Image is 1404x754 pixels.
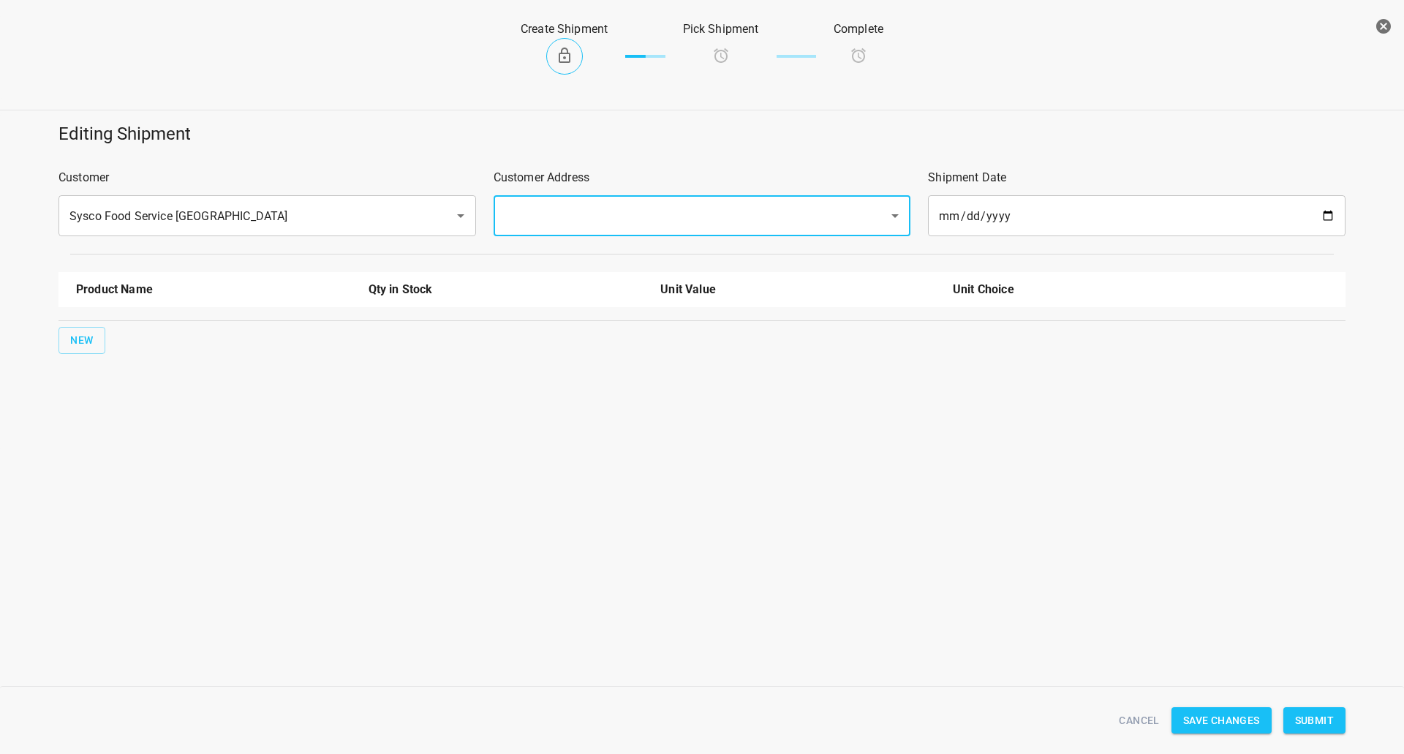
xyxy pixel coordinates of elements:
[450,206,471,226] button: Open
[1171,707,1272,734] button: Save Changes
[953,281,1228,298] p: Unit Choice
[1113,707,1165,734] button: Cancel
[494,169,911,186] p: Customer Address
[885,206,905,226] button: Open
[58,327,105,354] button: New
[1295,712,1334,730] span: Submit
[683,20,759,38] p: Pick Shipment
[1119,712,1159,730] span: Cancel
[369,281,643,298] p: Qty in Stock
[834,20,883,38] p: Complete
[928,169,1345,186] p: Shipment Date
[58,122,1345,146] h5: Editing Shipment
[70,331,94,350] span: New
[660,281,935,298] p: Unit Value
[58,169,476,186] p: Customer
[1183,712,1260,730] span: Save Changes
[1283,707,1345,734] button: Submit
[521,20,608,38] p: Create Shipment
[76,281,351,298] p: Product Name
